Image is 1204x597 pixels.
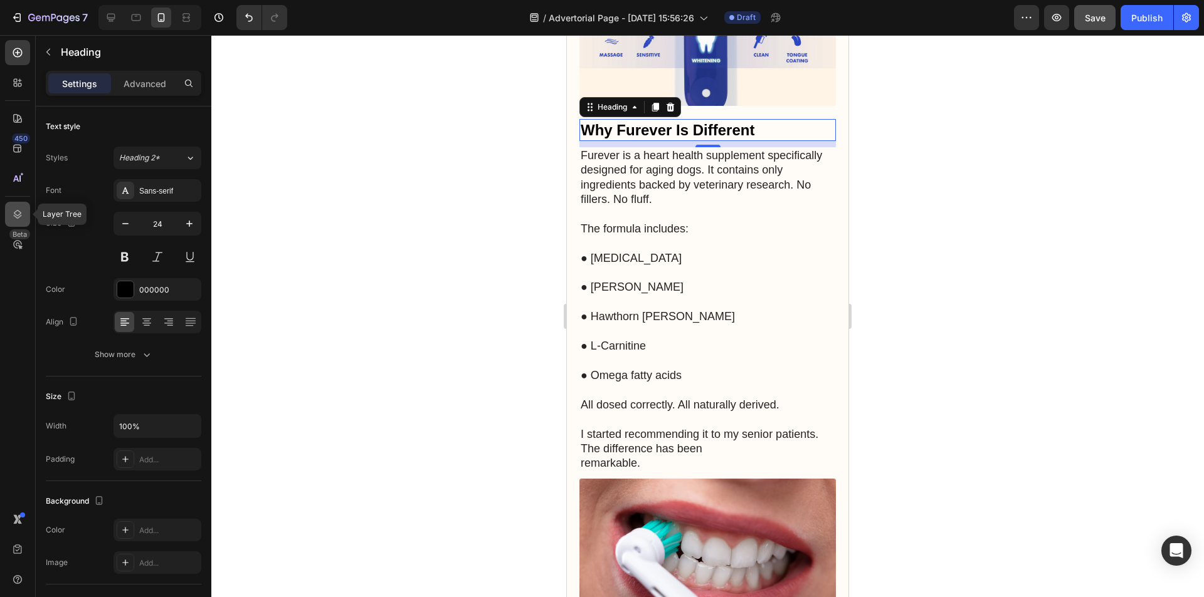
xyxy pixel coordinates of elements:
[119,152,160,164] span: Heading 2*
[14,260,268,289] p: ● Hawthorn [PERSON_NAME]
[5,5,93,30] button: 7
[1131,11,1163,24] div: Publish
[28,66,63,78] div: Heading
[139,558,198,569] div: Add...
[139,525,198,536] div: Add...
[543,11,546,24] span: /
[46,493,107,510] div: Background
[114,415,201,437] input: Auto
[9,229,30,239] div: Beta
[1085,13,1106,23] span: Save
[12,133,30,143] div: 450
[62,77,97,90] p: Settings
[14,172,268,201] p: ⁠⁠⁠⁠⁠⁠⁠ The formula includes:
[14,231,268,260] p: ● [PERSON_NAME]
[46,152,68,164] div: Styles
[46,284,65,295] div: Color
[61,44,196,60] p: Heading
[14,85,268,105] p: Why Furever Is Different
[14,348,268,377] p: All dosed correctly. All naturally derived.
[46,557,68,568] div: Image
[14,319,268,348] p: ● Omega fatty acids
[46,343,201,366] button: Show more
[14,377,268,436] p: I started recommending it to my senior patients. The difference has been remarkable.
[236,5,287,30] div: Undo/Redo
[1074,5,1116,30] button: Save
[46,185,61,196] div: Font
[46,121,80,132] div: Text style
[46,388,79,405] div: Size
[14,113,268,172] p: Furever is a heart health supplement specifically designed for aging dogs. It contains only ingre...
[46,420,66,432] div: Width
[14,201,268,231] p: ● [MEDICAL_DATA]
[13,84,269,106] h2: Rich Text Editor. Editing area: main
[82,10,88,25] p: 7
[1161,536,1191,566] div: Open Intercom Messenger
[46,524,65,536] div: Color
[139,454,198,465] div: Add...
[737,12,756,23] span: Draft
[14,289,268,319] p: ● L-Carnitine
[114,147,201,169] button: Heading 2*
[95,348,153,361] div: Show more
[567,35,848,597] iframe: Design area
[549,11,694,24] span: Advertorial Page - [DATE] 15:56:26
[13,112,269,437] div: Rich Text Editor. Editing area: main
[46,454,75,465] div: Padding
[46,314,81,331] div: Align
[1121,5,1173,30] button: Publish
[46,215,79,232] div: Size
[124,77,166,90] p: Advanced
[139,185,198,197] div: Sans-serif
[139,284,198,296] div: 000000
